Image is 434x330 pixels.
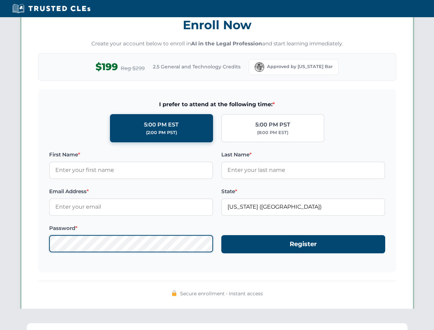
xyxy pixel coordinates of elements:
[49,224,213,232] label: Password
[255,62,264,72] img: Florida Bar
[191,40,262,47] strong: AI in the Legal Profession
[221,151,385,159] label: Last Name
[267,63,333,70] span: Approved by [US_STATE] Bar
[10,3,92,14] img: Trusted CLEs
[49,100,385,109] span: I prefer to attend at the following time:
[257,129,288,136] div: (8:00 PM EST)
[121,64,145,73] span: Reg $299
[38,14,396,36] h3: Enroll Now
[49,187,213,196] label: Email Address
[144,120,179,129] div: 5:00 PM EST
[255,120,290,129] div: 5:00 PM PST
[49,162,213,179] input: Enter your first name
[49,198,213,216] input: Enter your email
[221,198,385,216] input: Florida (FL)
[221,235,385,253] button: Register
[96,59,118,75] span: $199
[221,187,385,196] label: State
[153,63,241,70] span: 2.5 General and Technology Credits
[180,290,263,297] span: Secure enrollment • Instant access
[146,129,177,136] div: (2:00 PM PST)
[221,162,385,179] input: Enter your last name
[38,40,396,48] p: Create your account below to enroll in and start learning immediately.
[49,151,213,159] label: First Name
[171,290,177,296] img: 🔒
